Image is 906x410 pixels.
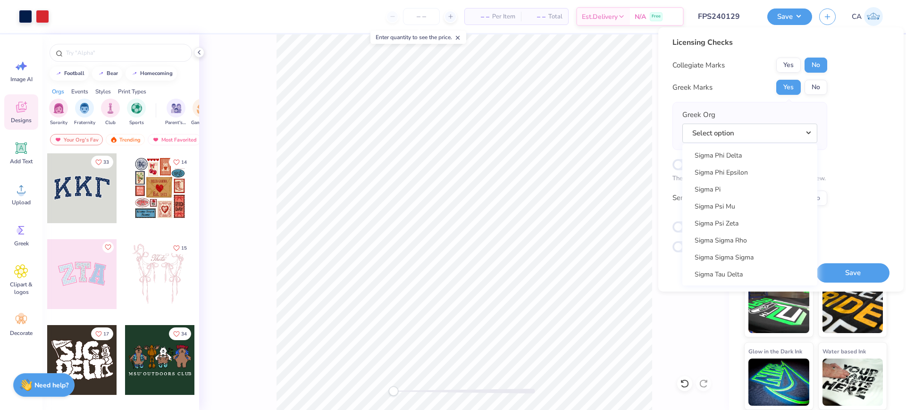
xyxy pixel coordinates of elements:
[131,103,142,114] img: Sports Image
[682,144,817,285] div: Select option
[776,58,801,73] button: Yes
[95,87,111,96] div: Styles
[102,242,114,253] button: Like
[169,327,191,340] button: Like
[582,12,618,22] span: Est. Delivery
[50,134,103,145] div: Your Org's Fav
[822,346,866,356] span: Water based Ink
[91,156,113,168] button: Like
[181,160,187,165] span: 14
[91,327,113,340] button: Like
[181,246,187,251] span: 15
[50,119,67,126] span: Sorority
[805,80,827,95] button: No
[181,332,187,336] span: 34
[169,242,191,254] button: Like
[171,103,182,114] img: Parent's Weekend Image
[129,119,144,126] span: Sports
[686,233,814,248] a: Sigma Sigma Rho
[748,346,802,356] span: Glow in the Dark Ink
[110,136,117,143] img: trending.gif
[165,99,187,126] div: filter for Parent's Weekend
[822,286,883,333] img: Metallic & Glitter Ink
[50,67,89,81] button: football
[10,329,33,337] span: Decorate
[672,37,827,48] div: Licensing Checks
[852,11,862,22] span: CA
[686,284,814,299] a: Sigma Tau Gamma
[103,160,109,165] span: 33
[64,71,84,76] div: football
[49,99,68,126] div: filter for Sorority
[126,67,177,81] button: homecoming
[55,71,62,76] img: trend_line.gif
[767,8,812,25] button: Save
[748,286,809,333] img: Neon Ink
[101,99,120,126] div: filter for Club
[682,109,715,120] label: Greek Org
[864,7,883,26] img: Chollene Anne Aranda
[165,119,187,126] span: Parent's Weekend
[197,103,208,114] img: Game Day Image
[847,7,887,26] a: CA
[53,103,64,114] img: Sorority Image
[686,250,814,265] a: Sigma Sigma Sigma
[127,99,146,126] button: filter button
[492,12,515,22] span: Per Item
[191,119,213,126] span: Game Day
[97,71,105,76] img: trend_line.gif
[672,82,713,93] div: Greek Marks
[11,117,32,124] span: Designs
[92,67,122,81] button: bear
[34,381,68,390] strong: Need help?
[370,31,466,44] div: Enter quantity to see the price.
[148,134,201,145] div: Most Favorited
[101,99,120,126] button: filter button
[106,134,145,145] div: Trending
[105,103,116,114] img: Club Image
[52,87,64,96] div: Orgs
[79,103,90,114] img: Fraternity Image
[127,99,146,126] div: filter for Sports
[54,136,62,143] img: most_fav.gif
[10,158,33,165] span: Add Text
[152,136,159,143] img: most_fav.gif
[105,119,116,126] span: Club
[10,75,33,83] span: Image AI
[118,87,146,96] div: Print Types
[548,12,562,22] span: Total
[776,80,801,95] button: Yes
[165,99,187,126] button: filter button
[686,148,814,163] a: Sigma Phi Delta
[822,359,883,406] img: Water based Ink
[527,12,545,22] span: – –
[672,174,827,184] p: The changes are too minor to warrant an Affinity review.
[74,119,95,126] span: Fraternity
[748,359,809,406] img: Glow in the Dark Ink
[686,267,814,282] a: Sigma Tau Delta
[71,87,88,96] div: Events
[691,7,760,26] input: Untitled Design
[6,281,37,296] span: Clipart & logos
[682,124,817,143] button: Select option
[686,182,814,197] a: Sigma Pi
[470,12,489,22] span: – –
[12,199,31,206] span: Upload
[107,71,118,76] div: bear
[389,386,398,396] div: Accessibility label
[191,99,213,126] div: filter for Game Day
[191,99,213,126] button: filter button
[131,71,138,76] img: trend_line.gif
[672,192,741,203] div: Send a Copy to Client
[14,240,29,247] span: Greek
[805,58,827,73] button: No
[65,48,186,58] input: Try "Alpha"
[672,60,725,71] div: Collegiate Marks
[686,216,814,231] a: Sigma Psi Zeta
[816,263,889,283] button: Save
[169,156,191,168] button: Like
[635,12,646,22] span: N/A
[74,99,95,126] button: filter button
[74,99,95,126] div: filter for Fraternity
[103,332,109,336] span: 17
